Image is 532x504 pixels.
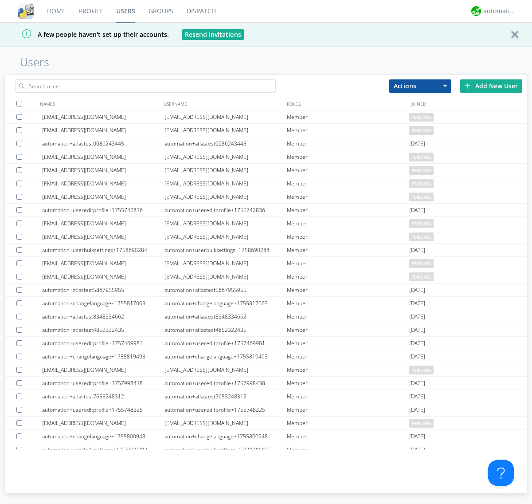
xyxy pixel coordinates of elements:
div: [EMAIL_ADDRESS][DOMAIN_NAME] [42,110,164,123]
div: [EMAIL_ADDRESS][DOMAIN_NAME] [164,363,287,376]
div: Member [287,217,409,230]
div: Member [287,403,409,416]
div: Member [287,377,409,390]
div: automation+atlastest0086243445 [164,137,287,150]
div: automation+changelanguage+1755800948 [164,430,287,443]
div: automation+usereditprofile+1755748325 [42,403,164,416]
div: ROLE [285,97,408,110]
img: plus.svg [465,83,471,89]
div: automation+changelanguage+1755800948 [42,430,164,443]
span: [DATE] [409,337,425,350]
div: automation+atlastest4852322435 [164,323,287,336]
a: automation+userbulksettings+1758690292automation+userbulksettings+1758690292Member[DATE] [5,443,527,457]
a: [EMAIL_ADDRESS][DOMAIN_NAME][EMAIL_ADDRESS][DOMAIN_NAME]Memberpending [5,190,527,204]
div: Member [287,190,409,203]
div: automation+changelanguage+1755817063 [164,297,287,310]
div: Member [287,350,409,363]
div: [EMAIL_ADDRESS][DOMAIN_NAME] [42,190,164,203]
div: automation+usereditprofile+1757998438 [164,377,287,390]
a: automation+usereditprofile+1757469981automation+usereditprofile+1757469981Member[DATE] [5,337,527,350]
span: pending [409,113,434,122]
a: [EMAIL_ADDRESS][DOMAIN_NAME][EMAIL_ADDRESS][DOMAIN_NAME]Memberpending [5,217,527,230]
div: [EMAIL_ADDRESS][DOMAIN_NAME] [164,217,287,230]
div: Member [287,230,409,243]
div: Member [287,137,409,150]
a: [EMAIL_ADDRESS][DOMAIN_NAME][EMAIL_ADDRESS][DOMAIN_NAME]Memberpending [5,110,527,124]
div: [EMAIL_ADDRESS][DOMAIN_NAME] [164,150,287,163]
div: automation+atlastest4852322435 [42,323,164,336]
div: Member [287,257,409,270]
div: automation+userbulksettings+1758690284 [164,244,287,256]
button: Resend Invitations [182,29,244,40]
div: automation+userbulksettings+1758690292 [42,443,164,456]
div: [EMAIL_ADDRESS][DOMAIN_NAME] [164,257,287,270]
span: pending [409,153,434,161]
a: [EMAIL_ADDRESS][DOMAIN_NAME][EMAIL_ADDRESS][DOMAIN_NAME]Memberpending [5,270,527,283]
div: [EMAIL_ADDRESS][DOMAIN_NAME] [164,110,287,123]
span: [DATE] [409,443,425,457]
div: automation+usereditprofile+1755748325 [164,403,287,416]
div: NAMES [38,97,161,110]
div: automation+atlastest8348334662 [164,310,287,323]
span: [DATE] [409,137,425,150]
a: automation+atlastest4852322435automation+atlastest4852322435Member[DATE] [5,323,527,337]
div: [EMAIL_ADDRESS][DOMAIN_NAME] [42,150,164,163]
span: [DATE] [409,297,425,310]
span: [DATE] [409,430,425,443]
div: automation+atlastest5867955955 [42,283,164,296]
div: Member [287,124,409,137]
a: [EMAIL_ADDRESS][DOMAIN_NAME][EMAIL_ADDRESS][DOMAIN_NAME]Memberpending [5,164,527,177]
div: [EMAIL_ADDRESS][DOMAIN_NAME] [42,217,164,230]
a: automation+changelanguage+1755819493automation+changelanguage+1755819493Member[DATE] [5,350,527,363]
span: pending [409,232,434,241]
iframe: Toggle Customer Support [488,460,514,486]
button: Actions [389,79,451,93]
div: Member [287,337,409,350]
div: [EMAIL_ADDRESS][DOMAIN_NAME] [42,124,164,137]
span: [DATE] [409,350,425,363]
div: Member [287,244,409,256]
div: [EMAIL_ADDRESS][DOMAIN_NAME] [42,177,164,190]
span: A few people haven't set up their accounts. [7,30,169,39]
span: pending [409,193,434,201]
div: automation+atlastest7653248312 [42,390,164,403]
img: d2d01cd9b4174d08988066c6d424eccd [471,6,481,16]
a: [EMAIL_ADDRESS][DOMAIN_NAME][EMAIL_ADDRESS][DOMAIN_NAME]Memberpending [5,177,527,190]
div: Member [287,297,409,310]
div: automation+atlastest8348334662 [42,310,164,323]
span: pending [409,259,434,268]
div: [EMAIL_ADDRESS][DOMAIN_NAME] [164,270,287,283]
img: cddb5a64eb264b2086981ab96f4c1ba7 [18,3,34,19]
span: pending [409,419,434,428]
div: Member [287,110,409,123]
div: automation+atlas [483,7,516,16]
a: automation+userbulksettings+1758690284automation+userbulksettings+1758690284Member[DATE] [5,244,527,257]
span: [DATE] [409,310,425,323]
div: automation+usereditprofile+1755742836 [164,204,287,217]
div: Add New User [460,79,522,93]
input: Search users [15,79,276,93]
div: automation+atlastest7653248312 [164,390,287,403]
span: [DATE] [409,204,425,217]
div: [EMAIL_ADDRESS][DOMAIN_NAME] [164,177,287,190]
span: [DATE] [409,244,425,257]
div: automation+userbulksettings+1758690284 [42,244,164,256]
a: [EMAIL_ADDRESS][DOMAIN_NAME][EMAIL_ADDRESS][DOMAIN_NAME]Memberpending [5,417,527,430]
div: USERNAME [161,97,285,110]
div: automation+atlastest0086243445 [42,137,164,150]
span: pending [409,366,434,374]
a: [EMAIL_ADDRESS][DOMAIN_NAME][EMAIL_ADDRESS][DOMAIN_NAME]Memberpending [5,124,527,137]
div: Member [287,310,409,323]
div: Member [287,164,409,177]
div: [EMAIL_ADDRESS][DOMAIN_NAME] [164,190,287,203]
span: [DATE] [409,403,425,417]
span: pending [409,166,434,175]
span: [DATE] [409,323,425,337]
a: automation+usereditprofile+1757998438automation+usereditprofile+1757998438Member[DATE] [5,377,527,390]
div: Member [287,390,409,403]
div: Member [287,430,409,443]
div: automation+usereditprofile+1755742836 [42,204,164,217]
div: automation+usereditprofile+1757469981 [42,337,164,350]
span: pending [409,219,434,228]
span: [DATE] [409,283,425,297]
